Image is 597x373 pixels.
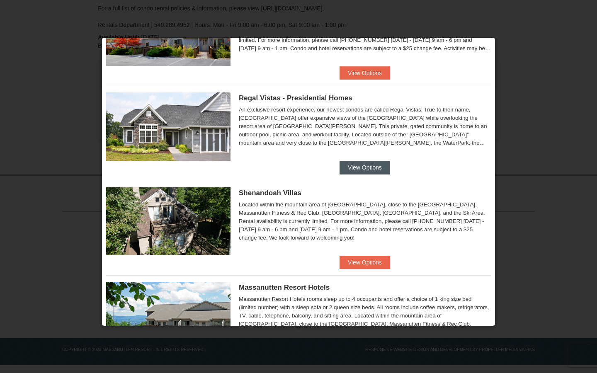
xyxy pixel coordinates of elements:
[340,161,390,174] button: View Options
[106,92,231,160] img: 19218991-1-902409a9.jpg
[239,295,491,337] div: Massanutten Resort Hotels rooms sleep up to 4 occupants and offer a choice of 1 king size bed (li...
[340,66,390,80] button: View Options
[239,106,491,147] div: An exclusive resort experience, our newest condos are called Regal Vistas. True to their name, [G...
[239,189,301,197] span: Shenandoah Villas
[239,201,491,242] div: Located within the mountain area of [GEOGRAPHIC_DATA], close to the [GEOGRAPHIC_DATA], Massanutte...
[239,283,330,291] span: Massanutten Resort Hotels
[106,282,231,350] img: 19219026-1-e3b4ac8e.jpg
[239,94,352,102] span: Regal Vistas - Presidential Homes
[340,256,390,269] button: View Options
[106,187,231,255] img: 19219019-2-e70bf45f.jpg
